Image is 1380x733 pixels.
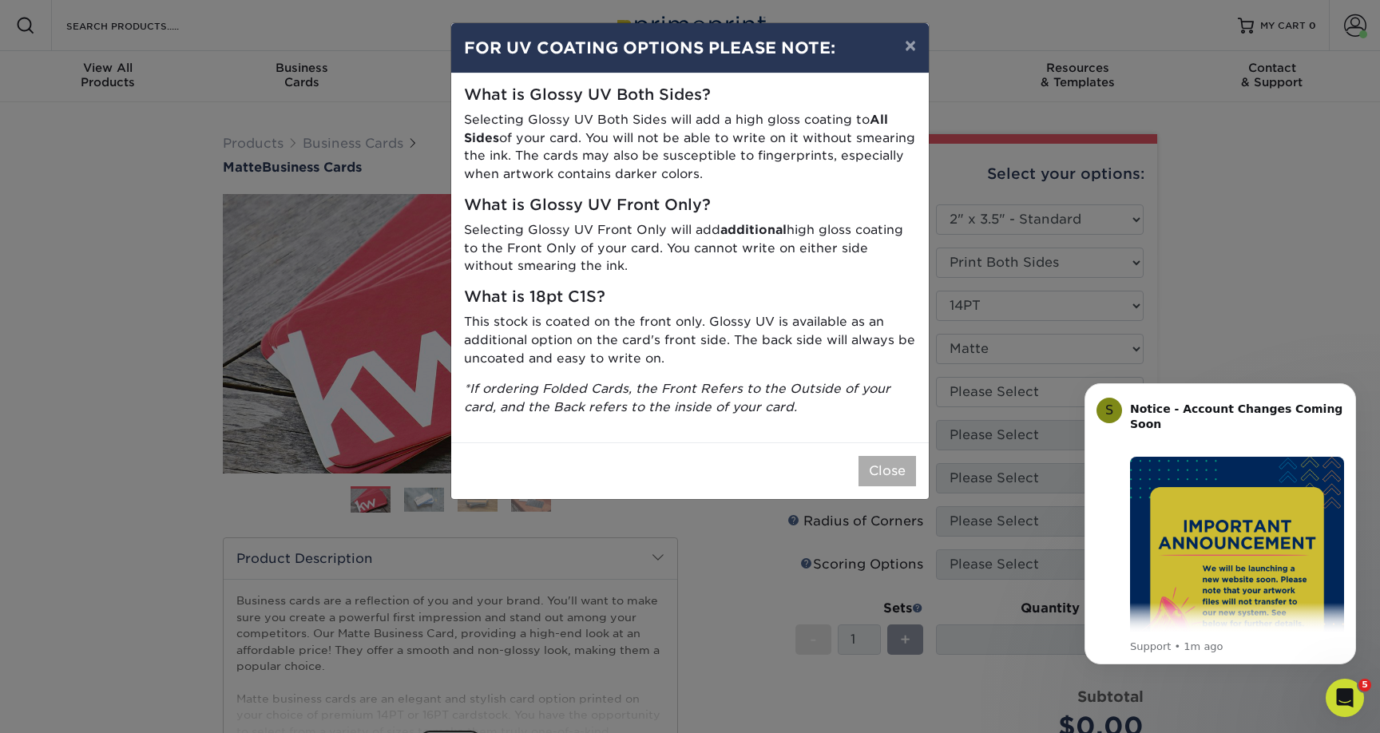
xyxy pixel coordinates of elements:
[464,313,916,367] p: This stock is coated on the front only. Glossy UV is available as an additional option on the car...
[464,221,916,275] p: Selecting Glossy UV Front Only will add high gloss coating to the Front Only of your card. You ca...
[1061,363,1380,725] iframe: Intercom notifications message
[464,381,890,414] i: *If ordering Folded Cards, the Front Refers to the Outside of your card, and the Back refers to t...
[859,456,916,486] button: Close
[464,112,888,145] strong: All Sides
[892,23,929,68] button: ×
[464,36,916,60] h4: FOR UV COATING OPTIONS PLEASE NOTE:
[464,86,916,105] h5: What is Glossy UV Both Sides?
[720,222,787,237] strong: additional
[1326,679,1364,717] iframe: Intercom live chat
[464,288,916,307] h5: What is 18pt C1S?
[464,196,916,215] h5: What is Glossy UV Front Only?
[1358,679,1371,691] span: 5
[464,111,916,184] p: Selecting Glossy UV Both Sides will add a high gloss coating to of your card. You will not be abl...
